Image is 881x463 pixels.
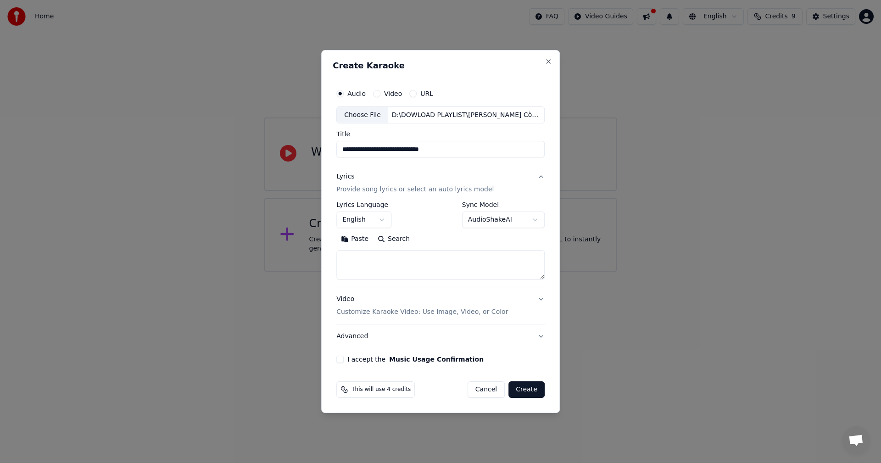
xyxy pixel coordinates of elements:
[389,356,484,363] button: I accept the
[420,90,433,97] label: URL
[373,232,414,247] button: Search
[336,173,354,182] div: Lyrics
[336,324,545,348] button: Advanced
[336,288,545,324] button: VideoCustomize Karaoke Video: Use Image, Video, or Color
[347,356,484,363] label: I accept the
[336,295,508,317] div: Video
[337,107,388,123] div: Choose File
[336,131,545,138] label: Title
[336,232,373,247] button: Paste
[336,307,508,317] p: Customize Karaoke Video: Use Image, Video, or Color
[336,165,545,202] button: LyricsProvide song lyrics or select an auto lyrics model
[336,185,494,195] p: Provide song lyrics or select an auto lyrics model
[468,381,505,398] button: Cancel
[462,202,545,208] label: Sync Model
[388,111,544,120] div: D:\DOWLOAD PLAYLIST\[PERSON_NAME] Còn Đợi [PERSON_NAME] buitruonglinh.mp4
[508,381,545,398] button: Create
[336,202,391,208] label: Lyrics Language
[351,386,411,393] span: This will use 4 credits
[336,202,545,287] div: LyricsProvide song lyrics or select an auto lyrics model
[347,90,366,97] label: Audio
[333,61,548,70] h2: Create Karaoke
[384,90,402,97] label: Video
